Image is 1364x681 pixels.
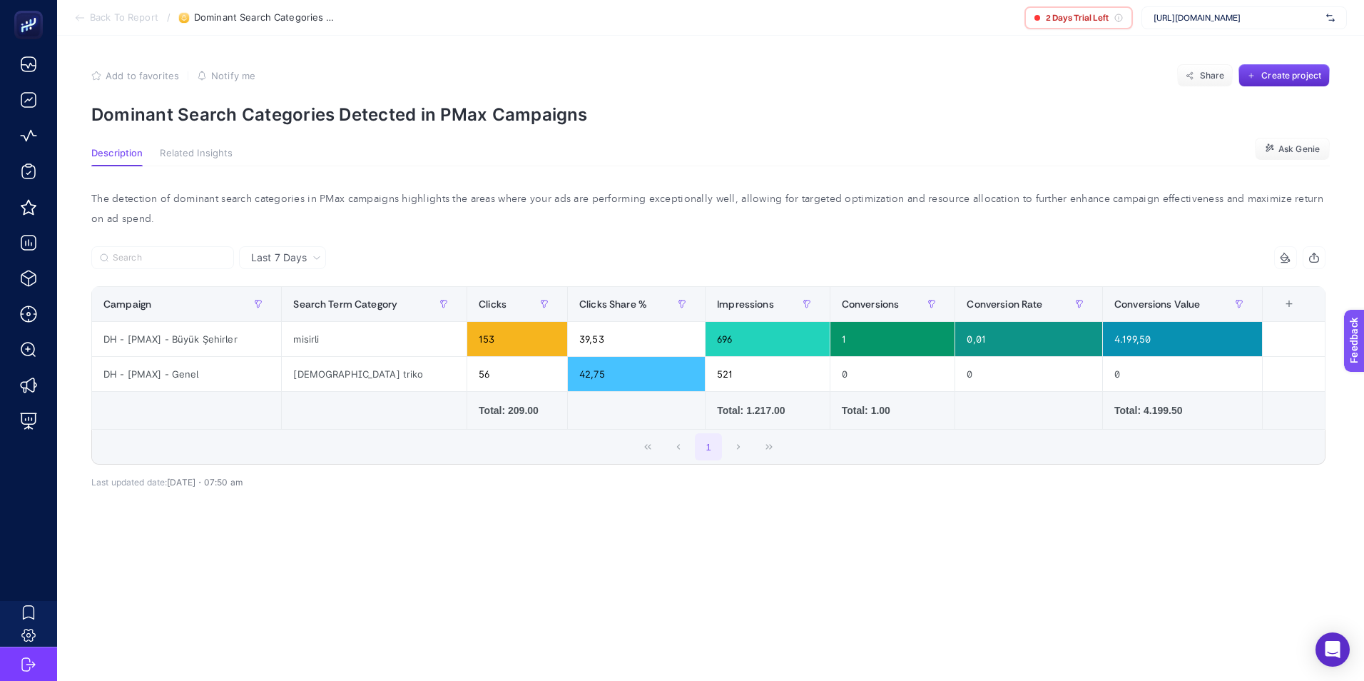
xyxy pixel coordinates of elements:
div: Open Intercom Messenger [1315,632,1350,667]
div: The detection of dominant search categories in PMax campaigns highlights the areas where your ads... [80,189,1337,229]
div: + [1276,298,1303,310]
input: Search [113,253,225,263]
span: Last updated date: [91,477,167,488]
span: Add to favorites [106,70,179,81]
div: 1 [830,322,955,356]
button: Notify me [197,70,255,81]
div: 0 [1103,357,1262,391]
button: Description [91,148,143,166]
div: 56 [467,357,567,391]
span: Share [1200,70,1225,81]
div: 0,01 [955,322,1102,356]
div: DH - [PMAX] - Genel [92,357,281,391]
div: 39,53 [568,322,705,356]
div: 696 [706,322,830,356]
span: Search Term Category [293,298,397,310]
img: svg%3e [1326,11,1335,25]
div: DH - [PMAX] - Büyük Şehirler [92,322,281,356]
div: Last 7 Days [91,269,1325,488]
div: 8 items selected [1274,298,1286,330]
span: Conversions [842,298,900,310]
span: Notify me [211,70,255,81]
div: Total: 209.00 [479,403,556,418]
span: Feedback [9,4,54,16]
div: 153 [467,322,567,356]
div: [DEMOGRAPHIC_DATA] triko [282,357,467,391]
span: / [167,11,170,23]
span: Clicks Share % [579,298,647,310]
div: Total: 4.199.50 [1114,403,1251,418]
span: Impressions [717,298,774,310]
span: Dominant Search Categories Detected in PMax Campaigns [194,12,337,24]
button: 1 [695,433,722,460]
span: Description [91,148,143,159]
button: Create project [1238,64,1330,87]
button: Related Insights [160,148,233,166]
button: Share [1177,64,1233,87]
span: Conversions Value [1114,298,1200,310]
span: Create project [1261,70,1321,81]
p: Dominant Search Categories Detected in PMax Campaigns [91,104,1330,125]
span: [URL][DOMAIN_NAME] [1154,12,1320,24]
button: Add to favorites [91,70,179,81]
button: Ask Genie [1255,138,1330,161]
span: Campaign [103,298,151,310]
div: 0 [830,357,955,391]
div: 42,75 [568,357,705,391]
div: Total: 1.217.00 [717,403,818,418]
div: 0 [955,357,1102,391]
span: Clicks [479,298,507,310]
div: 521 [706,357,830,391]
span: Related Insights [160,148,233,159]
span: Conversion Rate [967,298,1042,310]
div: Total: 1.00 [842,403,944,418]
span: Back To Report [90,12,158,24]
div: 4.199,50 [1103,322,1262,356]
span: 2 Days Trial Left [1046,12,1109,24]
span: Ask Genie [1278,143,1320,155]
span: [DATE]・07:50 am [167,477,243,488]
span: Last 7 Days [251,251,307,265]
div: misirli [282,322,467,356]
